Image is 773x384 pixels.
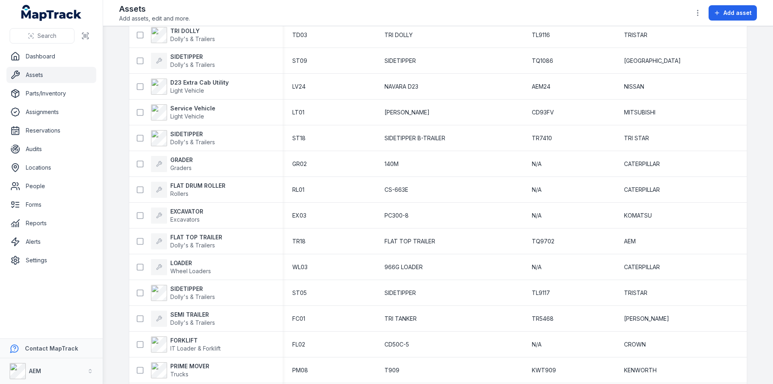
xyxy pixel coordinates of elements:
span: N/A [532,340,542,349]
strong: EXCAVATOR [170,208,203,216]
span: CROWN [624,340,646,349]
span: N/A [532,160,542,168]
a: SIDETIPPERDolly's & Trailers [151,53,215,69]
span: [PERSON_NAME] [384,108,430,116]
span: FC01 [292,315,305,323]
span: T909 [384,366,399,374]
span: TRI DOLLY [384,31,413,39]
strong: TRI DOLLY [170,27,215,35]
span: TR7410 [532,134,552,142]
strong: AEM [29,367,41,374]
a: Service VehicleLight Vehicle [151,104,215,120]
strong: LOADER [170,259,211,267]
strong: Contact MapTrack [25,345,78,352]
h2: Assets [119,3,190,15]
span: SIDETIPPER [384,57,416,65]
span: CATERPILLAR [624,263,660,271]
span: Wheel Loaders [170,268,211,274]
a: Reservations [6,122,96,139]
span: NISSAN [624,83,644,91]
a: MapTrack [21,5,82,21]
span: RL01 [292,186,304,194]
span: PC300-8 [384,212,409,220]
span: KWT909 [532,366,556,374]
span: EX03 [292,212,306,220]
a: GRADERGraders [151,156,193,172]
span: KOMATSU [624,212,652,220]
span: 140M [384,160,399,168]
a: Forms [6,197,96,213]
a: Locations [6,160,96,176]
span: Add asset [723,9,752,17]
span: TRISTAR [624,31,647,39]
span: 966G LOADER [384,263,423,271]
a: Audits [6,141,96,157]
a: Dashboard [6,48,96,64]
span: Light Vehicle [170,113,204,120]
span: [GEOGRAPHIC_DATA] [624,57,681,65]
a: PRIME MOVERTrucks [151,362,209,378]
span: Trucks [170,371,188,378]
span: CD50C-5 [384,340,409,349]
strong: FLAT DRUM ROLLER [170,182,225,190]
a: FLAT DRUM ROLLERRollers [151,182,225,198]
a: EXCAVATORExcavators [151,208,203,224]
a: TRI DOLLYDolly's & Trailers [151,27,215,43]
span: Graders [170,164,192,171]
strong: PRIME MOVER [170,362,209,370]
span: IT Loader & Forklift [170,345,221,352]
a: Assignments [6,104,96,120]
span: CATERPILLAR [624,186,660,194]
span: TL9117 [532,289,550,297]
span: Dolly's & Trailers [170,319,215,326]
span: CD93FV [532,108,554,116]
span: SIDETIPPER [384,289,416,297]
span: KENWORTH [624,366,657,374]
a: Parts/Inventory [6,85,96,102]
strong: SEMI TRAILER [170,311,215,319]
span: TRISTAR [624,289,647,297]
span: CATERPILLAR [624,160,660,168]
span: Rollers [170,190,188,197]
a: Alerts [6,234,96,250]
span: Dolly's & Trailers [170,61,215,68]
span: TQ9702 [532,237,554,245]
span: LT01 [292,108,304,116]
span: TR18 [292,237,306,245]
span: FL02 [292,340,305,349]
span: Search [37,32,56,40]
span: TR5468 [532,315,554,323]
span: AEM [624,237,636,245]
a: FORKLIFTIT Loader & Forklift [151,336,221,353]
a: D23 Extra Cab UtilityLight Vehicle [151,79,229,95]
span: WL03 [292,263,308,271]
span: CS-663E [384,186,408,194]
span: Dolly's & Trailers [170,293,215,300]
span: AEM24 [532,83,550,91]
a: People [6,178,96,194]
strong: GRADER [170,156,193,164]
a: FLAT TOP TRAILERDolly's & Trailers [151,233,222,249]
strong: D23 Extra Cab Utility [170,79,229,87]
span: ST18 [292,134,306,142]
strong: FORKLIFT [170,336,221,345]
span: ST09 [292,57,307,65]
span: Excavators [170,216,200,223]
strong: SIDETIPPER [170,285,215,293]
span: MITSUBISHI [624,108,655,116]
span: Dolly's & Trailers [170,139,215,145]
span: TQ1086 [532,57,553,65]
strong: Service Vehicle [170,104,215,112]
strong: SIDETIPPER [170,53,215,61]
a: Assets [6,67,96,83]
span: [PERSON_NAME] [624,315,669,323]
span: ST05 [292,289,307,297]
a: Settings [6,252,96,268]
span: PM08 [292,366,308,374]
span: SIDETIPPER B-TRAILER [384,134,445,142]
span: GR02 [292,160,307,168]
span: Dolly's & Trailers [170,242,215,249]
span: Add assets, edit and more. [119,15,190,23]
span: TD03 [292,31,307,39]
span: FLAT TOP TRAILER [384,237,435,245]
